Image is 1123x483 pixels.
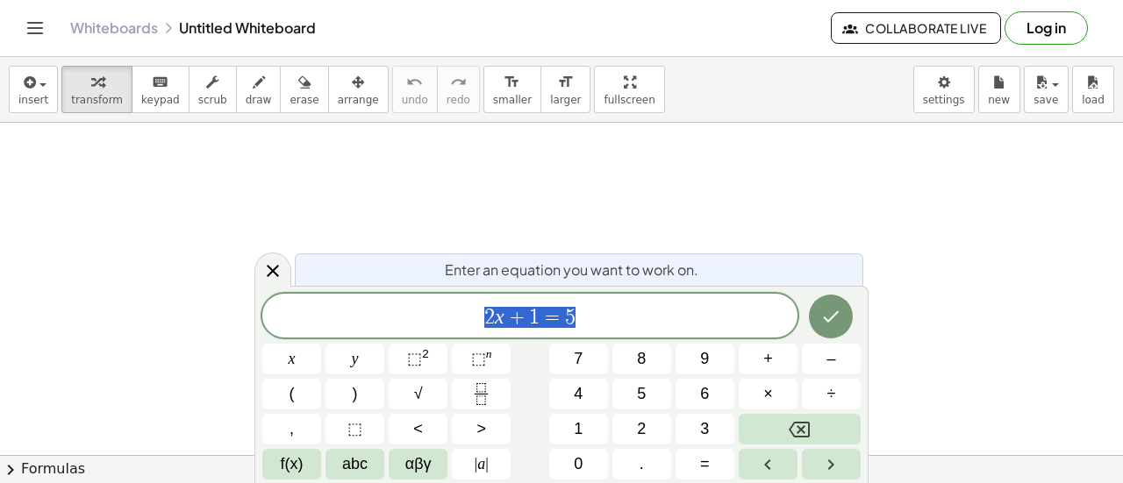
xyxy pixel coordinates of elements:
span: smaller [493,94,532,106]
button: scrub [189,66,237,113]
span: Collaborate Live [846,20,986,36]
button: Backspace [739,414,861,444]
span: insert [18,94,48,106]
span: √ [414,382,423,406]
button: Greater than [452,414,511,444]
button: Placeholder [325,414,384,444]
button: Left arrow [739,449,798,479]
i: redo [450,72,467,93]
button: . [612,449,671,479]
span: 7 [574,347,583,371]
span: undo [402,94,428,106]
button: ) [325,379,384,409]
button: , [262,414,321,444]
button: transform [61,66,132,113]
button: 5 [612,379,671,409]
span: 2 [484,307,495,328]
span: = [540,307,565,328]
button: 3 [676,414,734,444]
sup: 2 [422,347,429,360]
span: ÷ [827,382,836,406]
button: load [1072,66,1114,113]
span: 0 [574,452,583,476]
span: x [289,347,296,371]
span: draw [246,94,272,106]
button: Divide [802,379,861,409]
span: ⬚ [347,417,362,441]
span: Enter an equation you want to work on. [445,259,698,281]
button: Squared [389,344,447,374]
i: format_size [557,72,574,93]
button: format_sizesmaller [483,66,541,113]
button: Superscript [452,344,511,374]
button: arrange [328,66,389,113]
span: ( [290,382,295,406]
button: 2 [612,414,671,444]
button: Equals [676,449,734,479]
button: y [325,344,384,374]
var: x [495,305,504,328]
a: Whiteboards [70,19,158,37]
span: – [826,347,835,371]
span: > [476,417,486,441]
i: undo [406,72,423,93]
button: 4 [549,379,608,409]
span: × [763,382,773,406]
span: 4 [574,382,583,406]
span: new [988,94,1010,106]
span: 2 [637,417,646,441]
button: Greek alphabet [389,449,447,479]
span: < [413,417,423,441]
span: save [1034,94,1058,106]
span: a [475,452,489,476]
button: keyboardkeypad [132,66,190,113]
span: = [700,452,710,476]
span: αβγ [405,452,432,476]
span: arrange [338,94,379,106]
button: new [978,66,1020,113]
button: insert [9,66,58,113]
span: fullscreen [604,94,654,106]
button: Toggle navigation [21,14,49,42]
sup: n [486,347,492,360]
i: keyboard [152,72,168,93]
span: ⬚ [407,350,422,367]
span: | [485,455,489,472]
button: Functions [262,449,321,479]
button: Right arrow [802,449,861,479]
button: fullscreen [594,66,664,113]
span: 5 [637,382,646,406]
span: + [763,347,773,371]
button: 9 [676,344,734,374]
span: , [290,417,294,441]
span: | [475,455,478,472]
button: 1 [549,414,608,444]
button: settings [913,66,975,113]
span: ) [353,382,358,406]
button: format_sizelarger [540,66,590,113]
button: x [262,344,321,374]
span: ⬚ [471,350,486,367]
button: 7 [549,344,608,374]
span: + [504,307,530,328]
button: Collaborate Live [831,12,1001,44]
span: 6 [700,382,709,406]
span: erase [290,94,318,106]
span: abc [342,452,368,476]
span: keypad [141,94,180,106]
button: Square root [389,379,447,409]
button: save [1024,66,1069,113]
span: transform [71,94,123,106]
i: format_size [504,72,520,93]
button: draw [236,66,282,113]
button: Alphabet [325,449,384,479]
button: Log in [1005,11,1088,45]
button: Less than [389,414,447,444]
span: . [640,452,644,476]
button: erase [280,66,328,113]
button: Minus [802,344,861,374]
span: y [352,347,359,371]
button: Absolute value [452,449,511,479]
span: larger [550,94,581,106]
button: Done [809,295,853,338]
